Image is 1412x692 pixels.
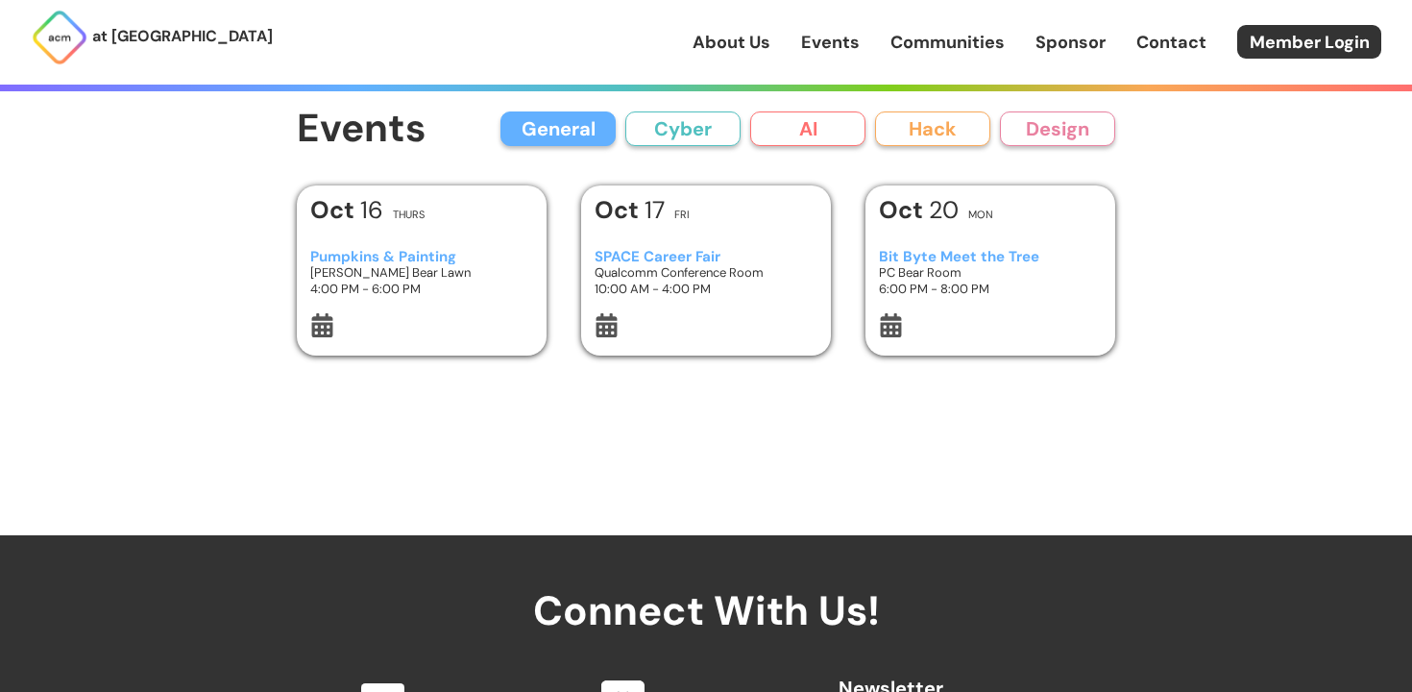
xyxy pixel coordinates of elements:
[1136,30,1206,55] a: Contact
[595,264,818,281] h3: Qualcomm Conference Room
[310,194,360,226] b: Oct
[879,194,929,226] b: Oct
[310,198,383,222] h1: 16
[310,264,534,281] h3: [PERSON_NAME] Bear Lawn
[1237,25,1381,59] a: Member Login
[31,9,273,66] a: at [GEOGRAPHIC_DATA]
[879,281,1103,297] h3: 6:00 PM - 8:00 PM
[879,198,959,222] h1: 20
[595,198,665,222] h1: 17
[92,24,273,49] p: at [GEOGRAPHIC_DATA]
[674,210,690,220] h2: Fri
[625,111,741,146] button: Cyber
[595,281,818,297] h3: 10:00 AM - 4:00 PM
[297,108,426,151] h1: Events
[1000,111,1115,146] button: Design
[595,249,818,265] h3: SPACE Career Fair
[879,264,1103,281] h3: PC Bear Room
[310,281,534,297] h3: 4:00 PM - 6:00 PM
[750,111,865,146] button: AI
[890,30,1005,55] a: Communities
[879,249,1103,265] h3: Bit Byte Meet the Tree
[1035,30,1106,55] a: Sponsor
[968,210,993,220] h2: Mon
[801,30,860,55] a: Events
[595,194,645,226] b: Oct
[875,111,990,146] button: Hack
[500,111,616,146] button: General
[393,210,425,220] h2: Thurs
[31,9,88,66] img: ACM Logo
[693,30,770,55] a: About Us
[310,249,534,265] h3: Pumpkins & Painting
[339,535,1073,633] h2: Connect With Us!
